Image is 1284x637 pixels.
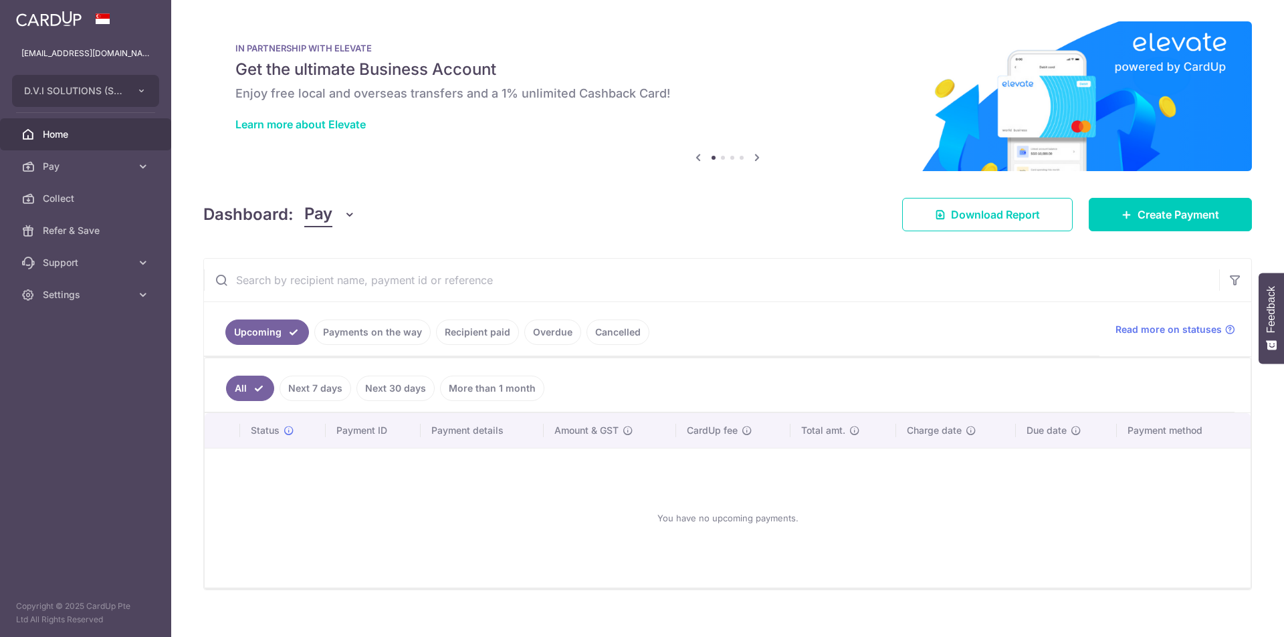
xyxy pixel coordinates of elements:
span: Feedback [1265,286,1277,333]
a: Read more on statuses [1115,323,1235,336]
h5: Get the ultimate Business Account [235,59,1220,80]
a: Next 7 days [280,376,351,401]
a: Cancelled [586,320,649,345]
span: Create Payment [1138,207,1219,223]
a: Next 30 days [356,376,435,401]
span: Home [43,128,131,141]
span: Pay [304,202,332,227]
span: Download Report [951,207,1040,223]
a: Overdue [524,320,581,345]
h4: Dashboard: [203,203,294,227]
span: Refer & Save [43,224,131,237]
span: Support [43,256,131,269]
a: Upcoming [225,320,309,345]
a: Recipient paid [436,320,519,345]
h6: Enjoy free local and overseas transfers and a 1% unlimited Cashback Card! [235,86,1220,102]
img: Renovation banner [203,21,1252,171]
a: Learn more about Elevate [235,118,366,131]
span: Status [251,424,280,437]
button: D.V.I SOLUTIONS (S) PTE. LTD. [12,75,159,107]
span: Read more on statuses [1115,323,1222,336]
button: Pay [304,202,356,227]
a: Payments on the way [314,320,431,345]
span: D.V.I SOLUTIONS (S) PTE. LTD. [24,84,123,98]
p: IN PARTNERSHIP WITH ELEVATE [235,43,1220,53]
a: Download Report [902,198,1073,231]
a: Create Payment [1089,198,1252,231]
span: Settings [43,288,131,301]
span: Pay [43,160,131,173]
span: Amount & GST [554,424,619,437]
span: Due date [1027,424,1067,437]
th: Payment details [421,413,544,448]
span: Total amt. [801,424,845,437]
a: More than 1 month [440,376,544,401]
button: Feedback - Show survey [1259,273,1284,364]
span: Charge date [907,424,962,437]
span: CardUp fee [687,424,738,437]
a: All [226,376,274,401]
th: Payment ID [326,413,421,448]
th: Payment method [1117,413,1251,448]
img: CardUp [16,11,82,27]
input: Search by recipient name, payment id or reference [204,259,1219,301]
div: You have no upcoming payments. [221,459,1235,577]
p: [EMAIL_ADDRESS][DOMAIN_NAME] [21,47,150,60]
span: Collect [43,192,131,205]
